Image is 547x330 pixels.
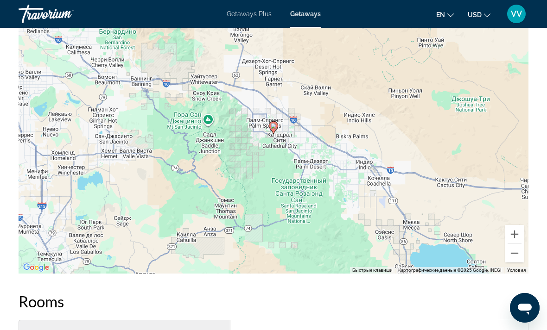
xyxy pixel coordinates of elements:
span: en [436,11,445,19]
button: Change language [436,8,454,21]
button: Change currency [468,8,490,21]
button: Быстрые клавиши [352,267,393,274]
button: Увеличить [505,225,524,243]
h2: Rooms [19,292,528,311]
button: Уменьшить [505,244,524,262]
span: Картографические данные ©2025 Google, INEGI [398,268,502,273]
img: Google [21,262,51,274]
a: Открыть эту область в Google Картах (в новом окне) [21,262,51,274]
a: Getaways [290,10,321,18]
span: USD [468,11,482,19]
a: Getaways Plus [227,10,272,18]
span: VV [511,9,522,19]
a: Условия (ссылка откроется в новой вкладке) [507,268,526,273]
iframe: Кнопка запуска окна обмена сообщениями [510,293,540,323]
button: User Menu [504,4,528,24]
a: Travorium [19,2,111,26]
